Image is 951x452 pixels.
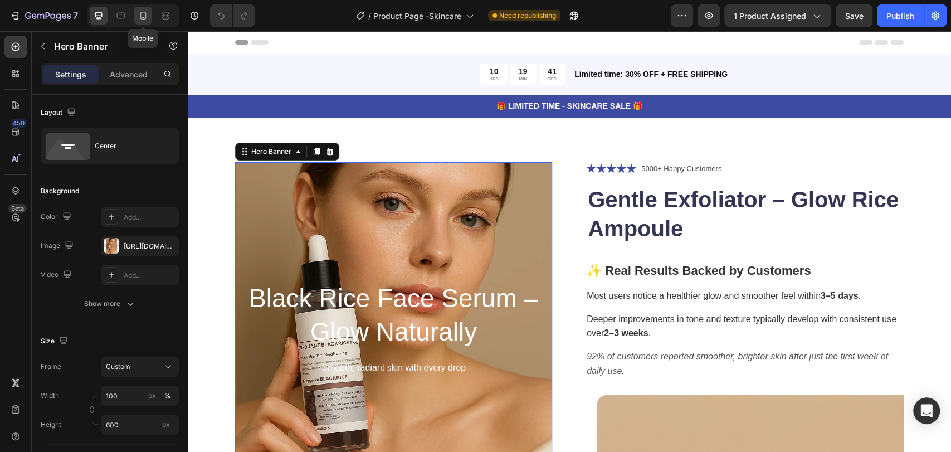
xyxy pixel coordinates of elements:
[101,415,179,435] input: px
[1,69,762,81] p: 🎁 LIMITED TIME - SKINCARE SALE 🎁
[368,10,371,22] span: /
[724,4,831,27] button: 1 product assigned
[41,239,76,254] div: Image
[453,132,534,143] p: 5000+ Happy Customers
[836,4,872,27] button: Save
[162,420,170,429] span: px
[124,241,176,251] div: [URL][DOMAIN_NAME]
[41,334,70,349] div: Size
[373,10,461,22] span: Product Page -Skincare
[57,329,354,345] p: Smooth, radiant skin with every drop
[399,318,716,347] p: 92% of customers reported smoother, brighter skin after just the first week of daily use.
[41,210,74,225] div: Color
[387,37,715,49] p: Limited time: 30% OFF + FREE SHIPPING
[164,391,171,401] div: %
[110,69,148,80] p: Advanced
[399,281,716,309] p: Deeper improvements in tone and texture typically develop with consistent use over .
[41,420,61,430] label: Height
[331,35,340,45] div: 19
[360,45,369,51] p: SEC
[399,257,716,272] p: Most users notice a healthier glow and smoother feel within .
[8,204,27,213] div: Beta
[11,119,27,128] div: 450
[845,11,864,21] span: Save
[161,389,174,402] button: px
[877,4,924,27] button: Publish
[633,260,671,269] strong: 3–5 days
[148,391,156,401] div: px
[73,9,78,22] p: 7
[124,270,176,280] div: Add...
[101,357,179,377] button: Custom
[54,40,149,53] p: Hero Banner
[145,389,159,402] button: %
[106,362,130,372] span: Custom
[399,153,716,213] h1: Gentle Exfoliator – Glow Rice Ampoule
[95,133,163,159] div: Center
[101,386,179,406] input: px%
[301,45,311,51] p: HRS
[41,294,179,314] button: Show more
[331,45,340,51] p: MIN
[399,230,716,249] h2: ✨ Real Results Backed by Customers
[41,186,79,196] div: Background
[886,10,914,22] div: Publish
[416,297,460,307] strong: 2–3 weeks
[4,4,83,27] button: 7
[913,397,940,424] div: Open Intercom Messenger
[55,69,86,80] p: Settings
[188,31,951,452] iframe: Design area
[84,298,136,309] div: Show more
[41,391,59,401] label: Width
[61,115,106,125] div: Hero Banner
[360,35,369,45] div: 41
[41,362,61,372] label: Frame
[210,4,255,27] div: Undo/Redo
[499,11,556,21] span: Need republishing
[41,268,74,283] div: Video
[734,10,806,22] span: 1 product assigned
[56,250,355,319] h2: Black Rice Face Serum – Glow Naturally
[301,35,311,45] div: 10
[41,105,78,120] div: Layout
[124,212,176,222] div: Add...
